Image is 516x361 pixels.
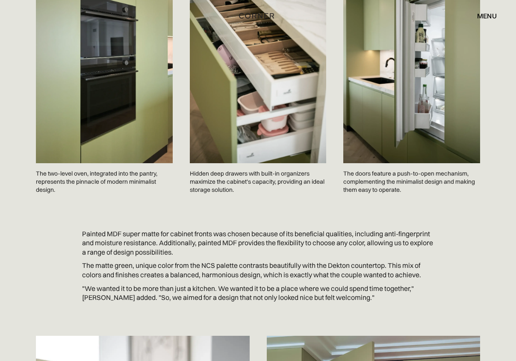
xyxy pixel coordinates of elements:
p: The two-level oven, integrated into the pantry, represents the pinnacle of modern minimalist design. [36,163,173,200]
p: Painted MDF super matte for cabinet fronts was chosen because of its beneficial qualities, includ... [82,229,434,257]
div: menu [477,12,497,19]
a: home [231,10,285,21]
div: menu [469,9,497,23]
p: Hidden deep drawers with built-in organizers maximize the cabinet's capacity, providing an ideal ... [190,163,327,200]
p: "We wanted it to be more than just a kitchen. We wanted it to be a place where we could spend tim... [82,284,434,302]
p: The matte green, unique color from the NCS palette contrasts beautifully with the Dekton countert... [82,261,434,279]
p: The doors feature a push-to-open mechanism, complementing the minimalist design and making them e... [343,163,480,200]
